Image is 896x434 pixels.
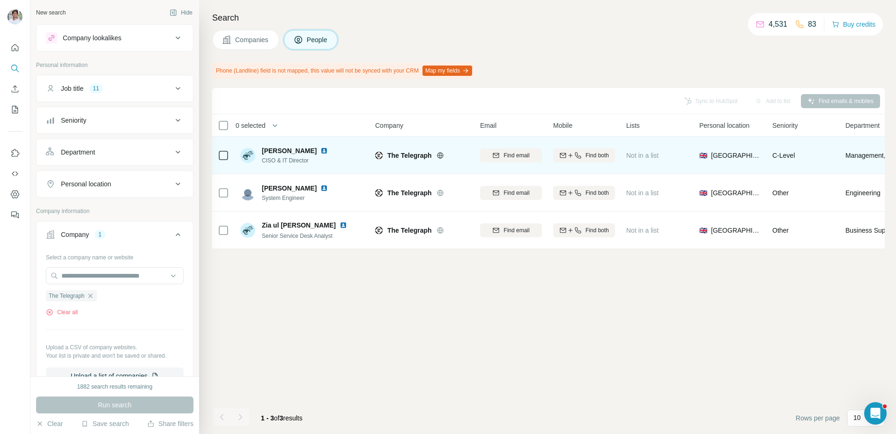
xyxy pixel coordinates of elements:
p: 4,531 [769,19,787,30]
span: Senior Service Desk Analyst [262,233,333,239]
span: Find email [504,151,529,160]
div: 1882 search results remaining [77,383,153,391]
span: The Telegraph [387,151,432,160]
p: Your list is private and won't be saved or shared. [46,352,184,360]
span: Rows per page [796,413,840,423]
img: Logo of The Telegraph [375,152,383,159]
span: of [274,414,280,422]
img: LinkedIn logo [320,184,328,192]
span: Find both [585,189,609,197]
p: 10 [853,413,861,422]
div: Seniority [61,116,86,125]
span: Company [375,121,403,130]
span: Find both [585,151,609,160]
img: Logo of The Telegraph [375,227,383,234]
span: results [261,414,303,422]
div: 1 [95,230,105,239]
span: Email [480,121,496,130]
span: 🇬🇧 [699,226,707,235]
iframe: Intercom live chat [864,402,887,425]
button: Job title11 [37,77,193,100]
button: Buy credits [832,18,875,31]
span: C-Level [772,152,795,159]
button: My lists [7,101,22,118]
button: Search [7,60,22,77]
button: Find both [553,223,615,237]
button: Department [37,141,193,163]
span: 0 selected [236,121,266,130]
span: Companies [235,35,269,44]
button: Use Surfe on LinkedIn [7,145,22,162]
img: LinkedIn logo [320,147,328,154]
img: LinkedIn logo [340,221,347,229]
button: Find both [553,186,615,200]
span: Department [845,121,880,130]
div: New search [36,8,66,17]
h4: Search [212,11,885,24]
div: Company lookalikes [63,33,121,43]
div: 11 [89,84,103,93]
button: Save search [81,419,129,428]
button: Seniority [37,109,193,132]
p: Personal information [36,61,193,69]
button: Company lookalikes [37,27,193,49]
img: Avatar [240,185,255,200]
button: Find both [553,148,615,162]
div: Company [61,230,89,239]
button: Share filters [147,419,193,428]
span: Lists [626,121,640,130]
button: Quick start [7,39,22,56]
span: [GEOGRAPHIC_DATA] [711,226,761,235]
button: Clear [36,419,63,428]
button: Personal location [37,173,193,195]
span: [PERSON_NAME] [262,146,317,155]
span: Not in a list [626,189,659,197]
button: Dashboard [7,186,22,203]
span: Zia ul [PERSON_NAME] [262,221,336,230]
p: 83 [808,19,816,30]
div: Department [61,147,95,157]
button: Clear all [46,308,78,316]
span: 🇬🇧 [699,151,707,160]
div: Job title [61,84,83,93]
img: Logo of The Telegraph [375,189,383,197]
button: Upload a list of companies [46,368,184,384]
span: [PERSON_NAME] [262,184,317,193]
p: Upload a CSV of company websites. [46,343,184,352]
button: Use Surfe API [7,165,22,182]
button: Feedback [7,206,22,223]
div: Select a company name or website [46,250,184,262]
span: Other [772,189,789,197]
span: Find email [504,189,529,197]
span: 3 [280,414,283,422]
span: [GEOGRAPHIC_DATA] [711,151,761,160]
span: Seniority [772,121,798,130]
button: Find email [480,148,542,162]
button: Find email [480,223,542,237]
p: Company information [36,207,193,215]
span: Personal location [699,121,749,130]
span: The Telegraph [387,226,432,235]
span: Engineering [845,188,881,198]
img: Avatar [240,223,255,238]
span: System Engineer [262,194,332,202]
span: 🇬🇧 [699,188,707,198]
span: 1 - 3 [261,414,274,422]
span: Not in a list [626,152,659,159]
span: The Telegraph [387,188,432,198]
button: Map my fields [422,66,472,76]
span: [GEOGRAPHIC_DATA] [711,188,761,198]
span: CISO & IT Director [262,156,332,165]
span: Find both [585,226,609,235]
button: Enrich CSV [7,81,22,97]
div: Personal location [61,179,111,189]
span: The Telegraph [49,292,85,300]
button: Hide [163,6,199,20]
span: Mobile [553,121,572,130]
span: Other [772,227,789,234]
span: Find email [504,226,529,235]
span: People [307,35,328,44]
button: Company1 [37,223,193,250]
span: Not in a list [626,227,659,234]
div: Phone (Landline) field is not mapped, this value will not be synced with your CRM [212,63,474,79]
